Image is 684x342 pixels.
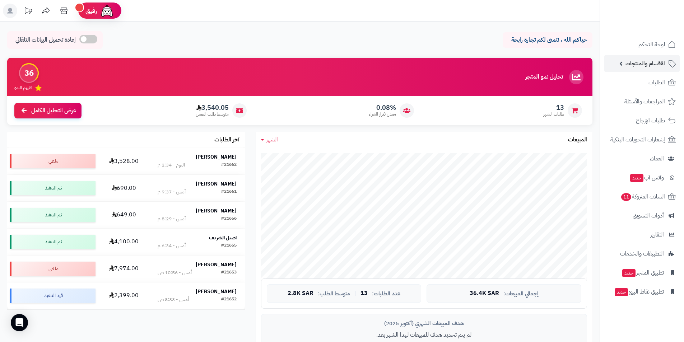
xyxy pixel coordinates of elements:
div: ملغي [10,262,96,276]
span: تطبيق المتجر [622,268,664,278]
div: ملغي [10,154,96,168]
span: إعادة تحميل البيانات التلقائي [15,36,76,44]
div: #21662 [221,161,237,169]
div: هدف المبيعات الشهري (أكتوبر 2025) [267,320,581,327]
div: أمس - 6:34 م [158,242,186,249]
a: المراجعات والأسئلة [604,93,680,110]
span: 13 [543,104,564,112]
div: أمس - 8:29 م [158,215,186,222]
td: 3,528.00 [98,148,149,174]
span: عدد الطلبات: [372,291,400,297]
a: لوحة التحكم [604,36,680,53]
span: الأقسام والمنتجات [625,58,665,69]
h3: المبيعات [568,137,587,143]
span: رفيق [85,6,97,15]
span: | [354,291,356,296]
span: 13 [360,290,368,297]
a: الشهر [261,136,278,144]
a: السلات المتروكة11 [604,188,680,205]
span: 0.08% [369,104,396,112]
strong: [PERSON_NAME] [196,180,237,188]
div: #21652 [221,296,237,303]
span: المراجعات والأسئلة [624,97,665,107]
a: تطبيق المتجرجديد [604,264,680,281]
span: أدوات التسويق [633,211,664,221]
a: تحديثات المنصة [19,4,37,20]
span: التقارير [650,230,664,240]
div: تم التنفيذ [10,181,96,195]
strong: [PERSON_NAME] [196,207,237,215]
a: عرض التحليل الكامل [14,103,82,118]
span: عرض التحليل الكامل [31,107,76,115]
h3: آخر الطلبات [214,137,239,143]
h3: تحليل نمو المتجر [525,74,563,80]
td: 7,974.00 [98,256,149,282]
a: التطبيقات والخدمات [604,245,680,262]
span: متوسط الطلب: [318,291,350,297]
td: 4,100.00 [98,229,149,255]
img: ai-face.png [100,4,114,18]
span: جديد [615,288,628,296]
span: العملاء [650,154,664,164]
a: تطبيق نقاط البيعجديد [604,283,680,300]
div: #21653 [221,269,237,276]
a: أدوات التسويق [604,207,680,224]
a: إشعارات التحويلات البنكية [604,131,680,148]
td: 690.00 [98,175,149,201]
a: التقارير [604,226,680,243]
span: متوسط طلب العميل [196,111,229,117]
span: جديد [622,269,636,277]
span: 3,540.05 [196,104,229,112]
p: لم يتم تحديد هدف للمبيعات لهذا الشهر بعد. [267,331,581,339]
a: وآتس آبجديد [604,169,680,186]
p: حياكم الله ، نتمنى لكم تجارة رابحة [508,36,587,44]
span: جديد [630,174,643,182]
span: السلات المتروكة [620,192,665,202]
div: تم التنفيذ [10,235,96,249]
span: وآتس آب [629,173,664,183]
span: إجمالي المبيعات: [503,291,539,297]
div: #21656 [221,215,237,222]
span: التطبيقات والخدمات [620,249,664,259]
div: أمس - 10:56 ص [158,269,192,276]
span: الشهر [266,135,278,144]
div: Open Intercom Messenger [11,314,28,331]
span: 11 [621,193,631,201]
strong: اصيل الشريف [209,234,237,242]
span: معدل تكرار الشراء [369,111,396,117]
a: الطلبات [604,74,680,91]
span: تطبيق نقاط البيع [614,287,664,297]
span: الطلبات [648,78,665,88]
a: طلبات الإرجاع [604,112,680,129]
span: لوحة التحكم [638,39,665,50]
strong: [PERSON_NAME] [196,261,237,268]
span: طلبات الشهر [543,111,564,117]
div: اليوم - 2:34 م [158,161,185,169]
span: طلبات الإرجاع [636,116,665,126]
td: 2,399.00 [98,282,149,309]
span: 2.8K SAR [288,290,313,297]
div: #21661 [221,188,237,196]
div: قيد التنفيذ [10,289,96,303]
div: #21655 [221,242,237,249]
span: إشعارات التحويلات البنكية [610,135,665,145]
span: 36.4K SAR [470,290,499,297]
div: أمس - 8:33 ص [158,296,189,303]
span: تقييم النمو [14,85,32,91]
td: 649.00 [98,202,149,228]
strong: [PERSON_NAME] [196,153,237,161]
div: أمس - 9:37 م [158,188,186,196]
div: تم التنفيذ [10,208,96,222]
strong: [PERSON_NAME] [196,288,237,295]
a: العملاء [604,150,680,167]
